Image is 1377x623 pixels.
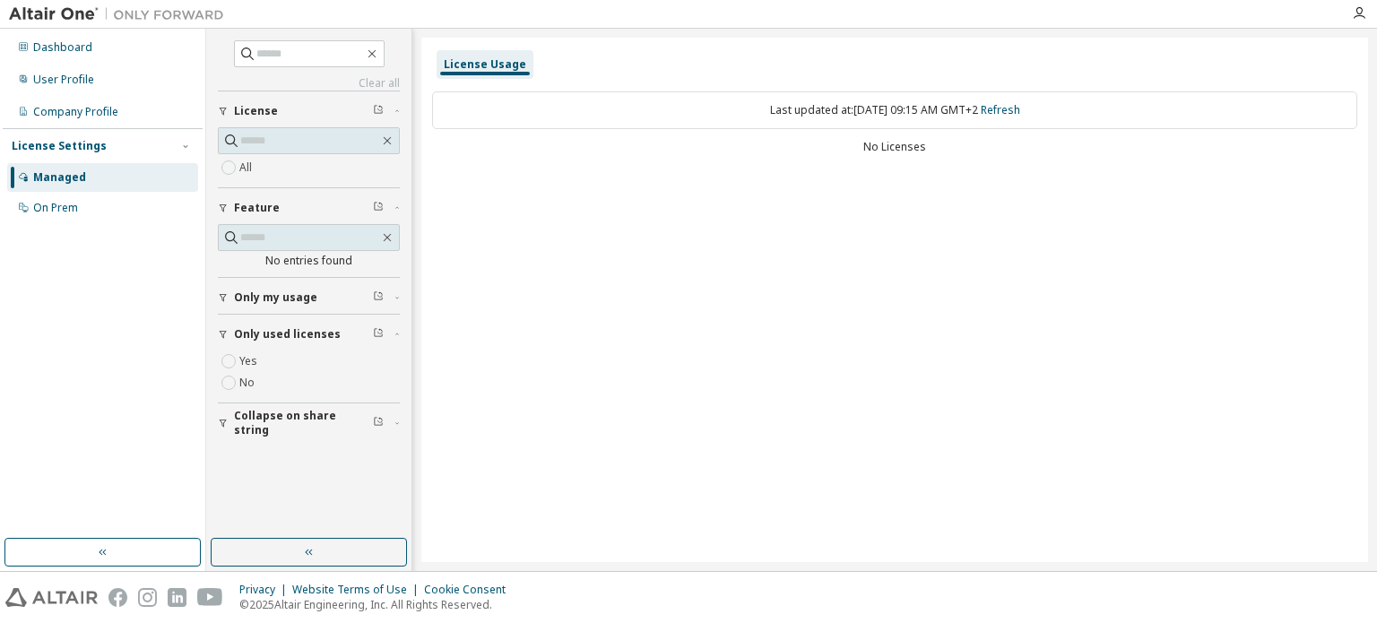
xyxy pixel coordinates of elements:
[373,201,384,215] span: Clear filter
[218,278,400,317] button: Only my usage
[239,157,255,178] label: All
[33,170,86,185] div: Managed
[292,583,424,597] div: Website Terms of Use
[218,254,400,268] div: No entries found
[138,588,157,607] img: instagram.svg
[239,597,516,612] p: © 2025 Altair Engineering, Inc. All Rights Reserved.
[432,140,1357,154] div: No Licenses
[168,588,186,607] img: linkedin.svg
[444,57,526,72] div: License Usage
[234,409,373,437] span: Collapse on share string
[424,583,516,597] div: Cookie Consent
[234,290,317,305] span: Only my usage
[218,403,400,443] button: Collapse on share string
[33,40,92,55] div: Dashboard
[218,76,400,91] a: Clear all
[218,188,400,228] button: Feature
[5,588,98,607] img: altair_logo.svg
[373,290,384,305] span: Clear filter
[373,327,384,342] span: Clear filter
[9,5,233,23] img: Altair One
[234,104,278,118] span: License
[432,91,1357,129] div: Last updated at: [DATE] 09:15 AM GMT+2
[239,372,258,394] label: No
[373,416,384,430] span: Clear filter
[234,327,341,342] span: Only used licenses
[197,588,223,607] img: youtube.svg
[373,104,384,118] span: Clear filter
[239,583,292,597] div: Privacy
[12,139,107,153] div: License Settings
[981,102,1020,117] a: Refresh
[33,105,118,119] div: Company Profile
[108,588,127,607] img: facebook.svg
[218,91,400,131] button: License
[33,73,94,87] div: User Profile
[33,201,78,215] div: On Prem
[239,350,261,372] label: Yes
[234,201,280,215] span: Feature
[218,315,400,354] button: Only used licenses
